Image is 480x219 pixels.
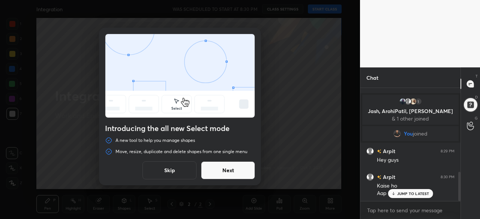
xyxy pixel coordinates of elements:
[475,94,478,100] p: D
[367,108,454,114] p: Jash, ArohiPatil, [PERSON_NAME]
[381,147,395,155] h6: Arpit
[377,175,381,179] img: no-rating-badge.077c3623.svg
[115,149,247,155] p: Move, resize, duplicate and delete shapes from one single menu
[377,156,454,164] div: Hey guys
[105,124,255,133] h4: Introducing the all new Select mode
[115,137,195,143] p: A new tool to help you manage shapes
[105,34,255,119] div: animation
[409,98,417,105] img: 3
[360,68,384,88] p: Chat
[366,173,374,181] img: default.png
[413,131,427,137] span: joined
[360,88,460,201] div: grid
[377,182,454,190] div: Kaise ho
[381,173,395,181] h6: Arpit
[366,147,374,155] img: default.png
[475,115,478,121] p: G
[377,190,454,197] div: Aap sbhi
[441,149,454,153] div: 8:29 PM
[367,116,454,122] p: & 1 other joined
[404,131,413,137] span: You
[475,73,478,79] p: T
[142,161,196,179] button: Skip
[399,98,406,105] img: 1f3478aaafb5468eae8cd37972267106.jpg
[404,98,412,105] img: default.png
[393,130,401,137] img: 3ab381f3791941bea4738973d626649b.png
[415,98,422,105] div: 1
[377,149,381,153] img: no-rating-badge.077c3623.svg
[441,175,454,179] div: 8:30 PM
[397,191,429,196] p: JUMP TO LATEST
[201,161,255,179] button: Next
